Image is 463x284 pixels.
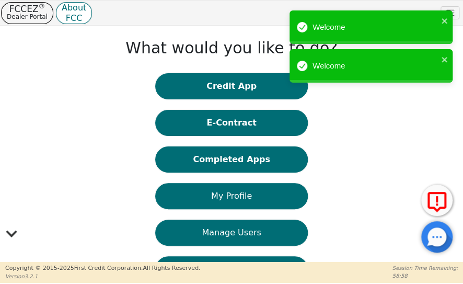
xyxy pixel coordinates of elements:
button: DARs [155,256,307,282]
p: 58:58 [392,272,458,280]
div: Welcome [312,60,438,72]
button: Manage Users [155,220,307,246]
button: E-Contract [155,110,307,136]
h1: What would you like to do? [125,39,338,58]
button: My Profile [155,183,307,209]
button: Toggle navigation [441,6,459,20]
button: AboutFCC [56,2,92,24]
div: Welcome [312,21,438,33]
p: FCCEZ [7,5,48,13]
p: Session Time Remaining: [392,264,458,272]
button: close [441,15,448,27]
p: About [62,5,86,10]
p: Dealer Portal [7,13,48,21]
p: Version 3.2.1 [5,272,200,280]
p: FCC [62,16,86,21]
sup: ® [39,2,45,10]
span: All Rights Reserved. [143,265,200,271]
button: FCCEZ®Dealer Portal [1,2,53,24]
button: Credit App [155,73,307,99]
button: Completed Apps [155,146,307,173]
p: Copyright © 2015- 2025 First Credit Corporation. [5,264,200,273]
button: close [441,53,448,65]
button: Report Error to FCC [421,185,453,216]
